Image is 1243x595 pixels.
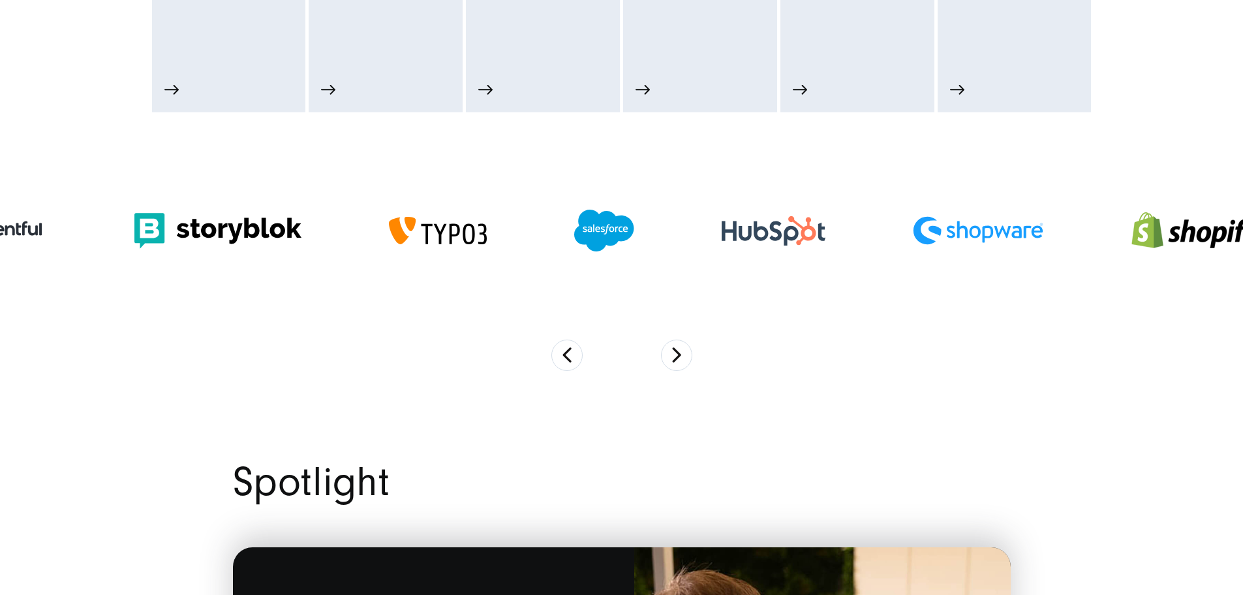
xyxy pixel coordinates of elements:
[551,340,583,371] button: Previous
[233,462,1011,502] h2: Spotlight
[389,217,487,244] img: TYPO3 Gold Memeber Agentur - Digitalagentur für TYPO3 CMS Entwicklung SUNZINET
[722,216,825,246] img: HubSpot Gold Partner Agentur - Digitalagentur SUNZINET
[661,340,692,371] button: Next
[134,213,301,249] img: Storyblok logo Storyblok Headless CMS Agentur SUNZINET (1)
[574,210,634,251] img: Salesforce Partner Agentur - Digitalagentur SUNZINET
[913,216,1043,245] img: Shopware Partner Agentur - Digitalagentur SUNZINET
